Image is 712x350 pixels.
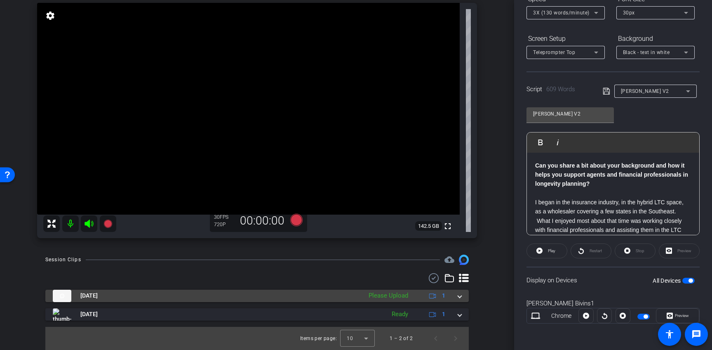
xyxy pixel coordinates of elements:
div: 720P [214,221,235,228]
span: 3X (130 words/minute) [533,10,590,16]
span: [PERSON_NAME] V2 [621,88,669,94]
div: Session Clips [45,255,81,264]
span: FPS [220,214,228,220]
div: Ready [388,310,412,319]
span: [DATE] [80,291,98,300]
div: 00:00:00 [235,214,290,228]
img: thumb-nail [53,308,71,321]
img: Session clips [459,255,469,265]
button: Next page [446,329,465,348]
div: 30 [214,214,235,220]
span: Preview [675,313,689,318]
div: Items per page: [300,334,337,343]
strong: Can you share a bit about your background and how it helps you support agents and financial profe... [535,162,688,187]
span: 1 [442,310,445,319]
span: Play [548,248,555,253]
button: Preview [656,308,699,323]
mat-icon: cloud_upload [444,255,454,265]
button: Italic (⌘I) [550,134,566,151]
span: 142.5 GB [415,221,442,231]
span: Black - text in white [623,50,670,55]
mat-expansion-panel-header: thumb-nail[DATE]Ready1 [45,308,469,321]
span: 609 Words [546,85,575,93]
span: Destinations for your clips [444,255,454,265]
span: 30px [623,10,635,16]
div: 1 – 2 of 2 [390,334,413,343]
span: 1 [442,291,445,300]
div: Screen Setup [526,32,605,46]
div: Chrome [544,312,579,320]
div: Script [526,85,591,94]
button: Play [526,244,567,258]
mat-expansion-panel-header: thumb-nail[DATE]Please Upload1 [45,290,469,302]
div: Background [616,32,695,46]
mat-icon: settings [45,11,56,21]
mat-icon: message [691,329,701,339]
div: Please Upload [364,291,412,300]
mat-icon: fullscreen [443,221,453,231]
button: Previous page [426,329,446,348]
div: [PERSON_NAME] Bivins1 [526,299,700,308]
mat-icon: accessibility [665,329,674,339]
span: Teleprompter Top [533,50,575,55]
label: All Devices [653,277,682,285]
div: Display on Devices [526,267,700,293]
p: I began in the insurance industry, in the hybrid LTC space, as a wholesaler covering a few states... [535,198,691,272]
span: [DATE] [80,310,98,319]
button: Bold (⌘B) [533,134,548,151]
input: Title [533,109,607,119]
img: thumb-nail [53,290,71,302]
